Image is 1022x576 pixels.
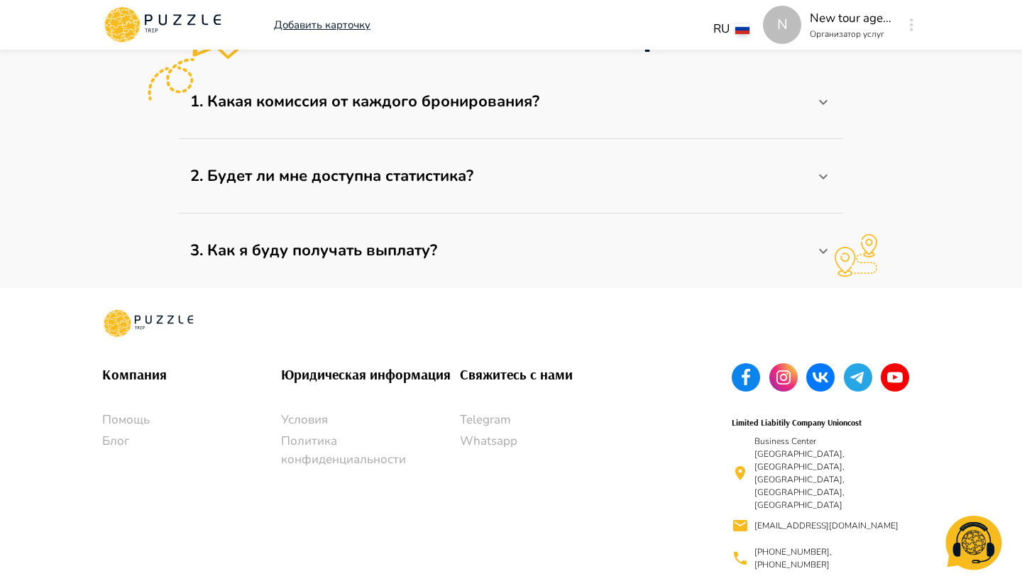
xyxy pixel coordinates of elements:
[460,432,639,450] a: Whatsapp
[281,432,460,468] a: Политика конфиденциальности
[732,416,862,429] h6: Limited Liabitily Company Unioncost
[281,363,460,386] h6: Юридическая информация
[190,165,815,188] p: 2. Будет ли мне доступна статистика?
[754,545,903,571] p: [PHONE_NUMBER], [PHONE_NUMBER]
[179,231,843,271] div: 3. Как я буду получать выплату?
[281,411,460,429] a: Условия
[810,9,895,28] p: New tour agency
[713,20,730,38] p: RU
[179,82,843,122] div: 1. Какая комиссия от каждого бронирования?
[754,519,899,532] p: [EMAIL_ADDRESS][DOMAIN_NAME]
[460,363,639,386] h6: Свяжитесь с нами
[754,435,903,511] p: Business Center [GEOGRAPHIC_DATA], [GEOGRAPHIC_DATA], [GEOGRAPHIC_DATA], [GEOGRAPHIC_DATA], [GEOG...
[102,411,281,429] a: Помощь
[190,239,815,262] p: 3. Как я буду получать выплату?
[810,28,895,40] p: Организатор услуг
[735,23,749,34] img: lang
[102,363,281,386] h6: Компания
[102,432,281,450] a: Блог
[460,411,639,429] a: Telegram
[190,90,815,113] p: 1. Какая комиссия от каждого бронирования?
[179,156,843,196] div: 2. Будет ли мне доступна статистика?
[274,17,370,33] a: Добавить карточку
[763,6,801,44] div: N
